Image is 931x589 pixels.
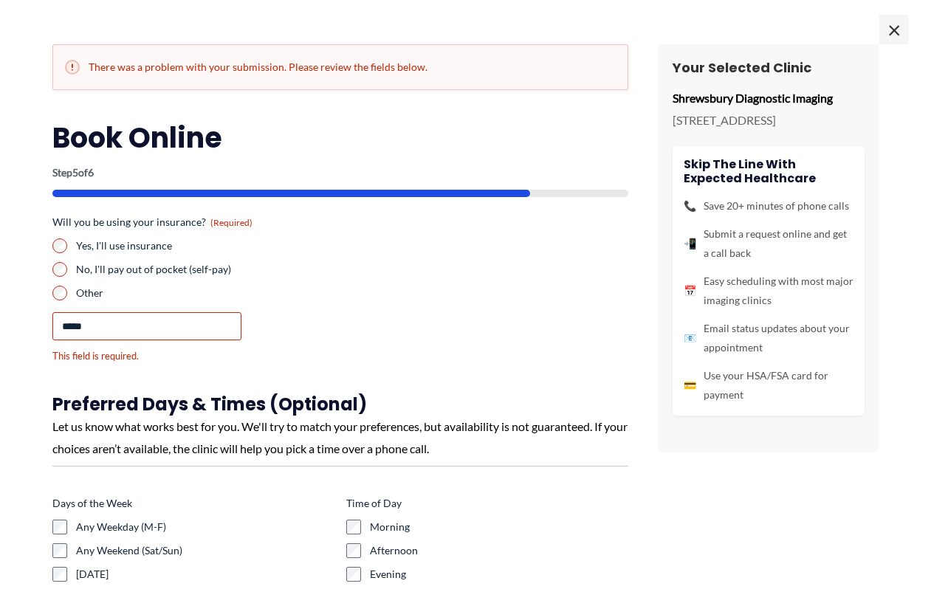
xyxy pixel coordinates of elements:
span: 5 [72,166,78,179]
input: Other Choice, please specify [52,312,241,340]
li: Easy scheduling with most major imaging clinics [684,272,853,310]
label: Yes, I'll use insurance [76,238,334,253]
h3: Your Selected Clinic [673,59,865,76]
span: × [879,15,909,44]
h3: Preferred Days & Times (Optional) [52,393,628,416]
span: 📞 [684,196,696,216]
label: No, I'll pay out of pocket (self-pay) [76,262,334,277]
li: Use your HSA/FSA card for payment [684,366,853,404]
div: Let us know what works best for you. We'll try to match your preferences, but availability is not... [52,416,628,459]
label: Evening [370,567,628,582]
h2: There was a problem with your submission. Please review the fields below. [65,60,616,75]
li: Submit a request online and get a call back [684,224,853,263]
label: Morning [370,520,628,534]
legend: Time of Day [346,496,402,511]
li: Email status updates about your appointment [684,319,853,357]
span: 📲 [684,234,696,253]
span: 📅 [684,281,696,300]
label: Any Weekday (M-F) [76,520,334,534]
p: Shrewsbury Diagnostic Imaging [673,87,865,109]
p: Step of [52,168,628,178]
span: 📧 [684,328,696,348]
label: Afternoon [370,543,628,558]
label: [DATE] [76,567,334,582]
h4: Skip the line with Expected Healthcare [684,157,853,185]
legend: Days of the Week [52,496,132,511]
li: Save 20+ minutes of phone calls [684,196,853,216]
legend: Will you be using your insurance? [52,215,252,230]
label: Any Weekend (Sat/Sun) [76,543,334,558]
span: (Required) [210,217,252,228]
h2: Book Online [52,120,628,156]
p: [STREET_ADDRESS] [673,109,865,131]
span: 💳 [684,376,696,395]
div: This field is required. [52,349,334,363]
span: 6 [88,166,94,179]
label: Other [76,286,334,300]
